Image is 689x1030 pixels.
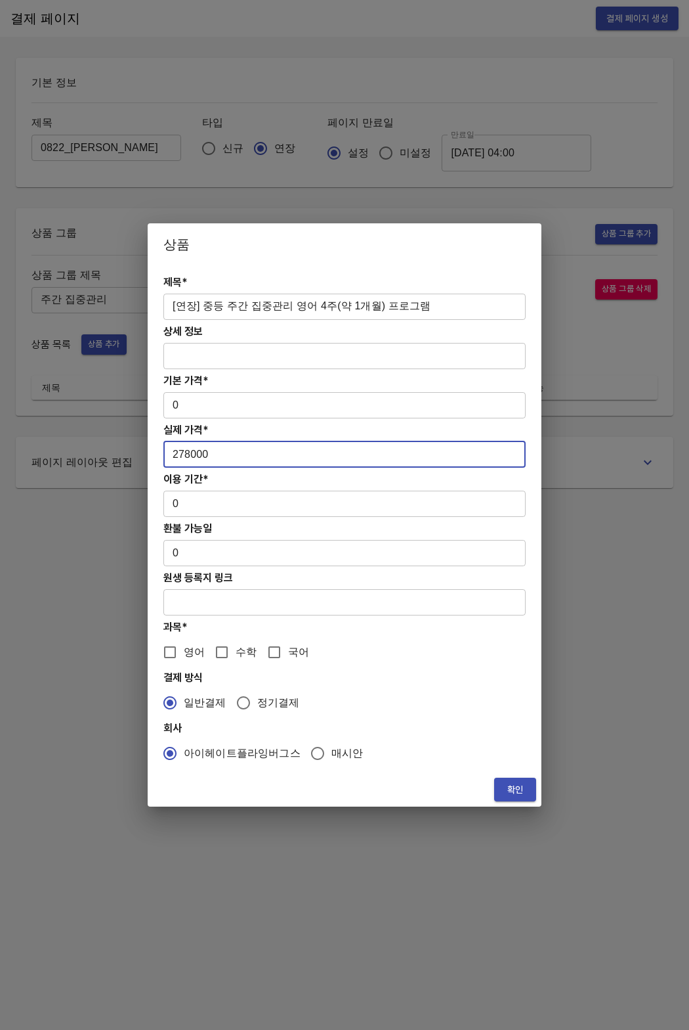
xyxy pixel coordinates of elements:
span: 아이헤이트플라잉버그스 [184,746,301,761]
h4: 이용 기간* [163,473,526,485]
span: 수학 [236,644,257,660]
h4: 기본 가격* [163,374,526,387]
span: 일반결제 [184,695,226,711]
h4: 회사 [163,722,526,734]
h4: 환불 가능일 [163,522,526,535]
span: 영어 [184,644,205,660]
span: 정기결제 [257,695,300,711]
h4: 실제 가격* [163,424,526,436]
h4: 상세 정보 [163,325,526,338]
span: 매시안 [331,746,363,761]
button: 확인 [494,778,536,802]
span: 확인 [505,782,526,798]
h4: 결제 방식 [163,671,526,684]
span: 국어 [288,644,309,660]
h2: 상품 [163,234,526,255]
h4: 원생 등록지 링크 [163,571,526,584]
